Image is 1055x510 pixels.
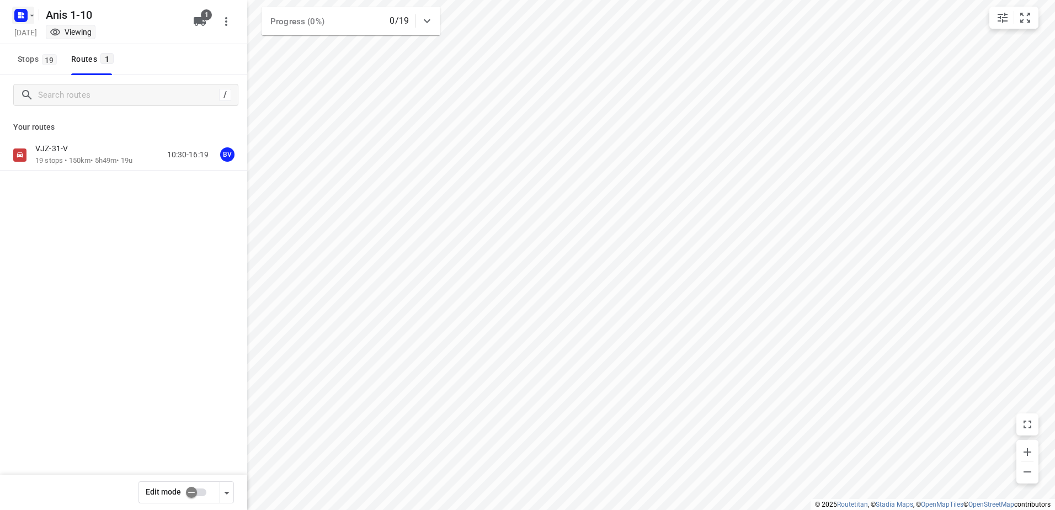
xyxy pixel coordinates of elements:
[35,156,132,166] p: 19 stops • 150km • 5h49m • 19u
[13,121,234,133] p: Your routes
[270,17,324,26] span: Progress (0%)
[876,501,913,508] a: Stadia Maps
[146,487,181,496] span: Edit mode
[100,53,114,64] span: 1
[189,10,211,33] button: 1
[262,7,440,35] div: Progress (0%)0/19
[35,144,74,153] p: VJZ-31-V
[38,87,219,104] input: Search routes
[201,9,212,20] span: 1
[837,501,868,508] a: Routetitan
[42,54,57,65] span: 19
[1014,7,1036,29] button: Fit zoom
[18,52,60,66] span: Stops
[50,26,92,38] div: You are currently in view mode. To make any changes, go to edit project.
[215,10,237,33] button: More
[968,501,1014,508] a: OpenStreetMap
[815,501,1051,508] li: © 2025 , © , © © contributors
[390,14,409,28] p: 0/19
[220,485,233,499] div: Driver app settings
[71,52,117,66] div: Routes
[989,7,1038,29] div: small contained button group
[167,149,209,161] p: 10:30-16:19
[219,89,231,101] div: /
[992,7,1014,29] button: Map settings
[921,501,963,508] a: OpenMapTiles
